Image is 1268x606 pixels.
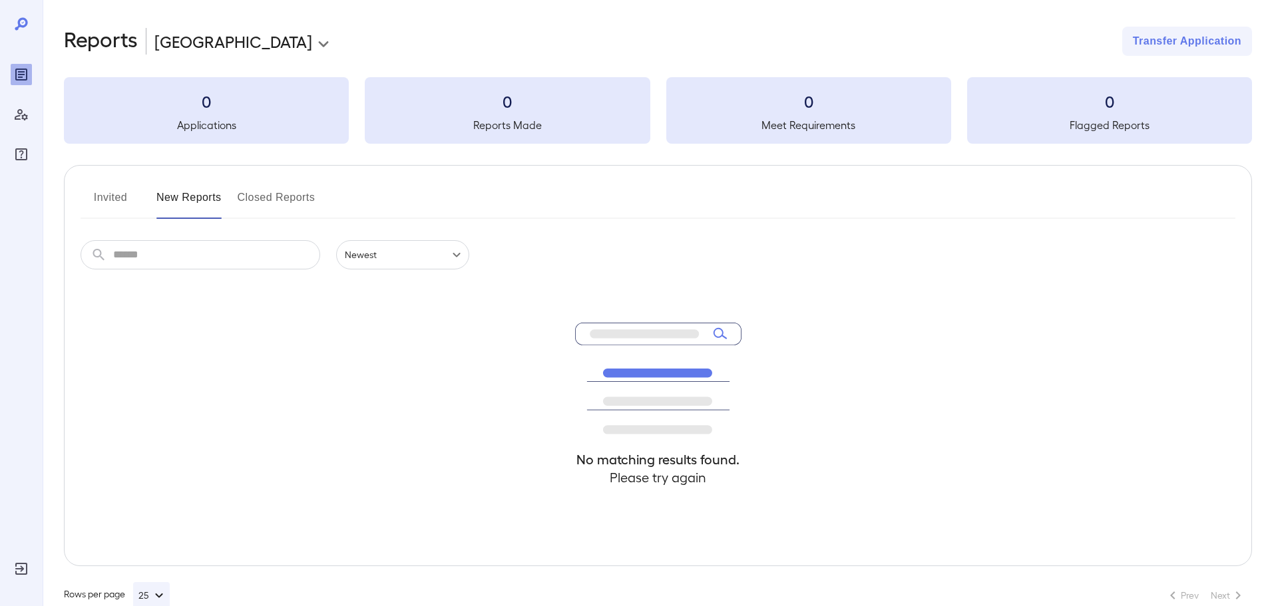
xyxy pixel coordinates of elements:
h3: 0 [967,90,1252,112]
div: Manage Users [11,104,32,125]
h4: Please try again [575,468,741,486]
div: Newest [336,240,469,269]
div: Log Out [11,558,32,579]
div: Reports [11,64,32,85]
div: FAQ [11,144,32,165]
button: Closed Reports [238,187,316,219]
h3: 0 [64,90,349,112]
h5: Reports Made [365,117,650,133]
button: Transfer Application [1122,27,1252,56]
button: New Reports [156,187,222,219]
h5: Flagged Reports [967,117,1252,133]
h4: No matching results found. [575,450,741,468]
button: Invited [81,187,140,219]
h5: Meet Requirements [666,117,951,133]
nav: pagination navigation [1159,585,1252,606]
summary: 0Applications0Reports Made0Meet Requirements0Flagged Reports [64,77,1252,144]
h5: Applications [64,117,349,133]
h3: 0 [666,90,951,112]
h2: Reports [64,27,138,56]
p: [GEOGRAPHIC_DATA] [154,31,312,52]
h3: 0 [365,90,650,112]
